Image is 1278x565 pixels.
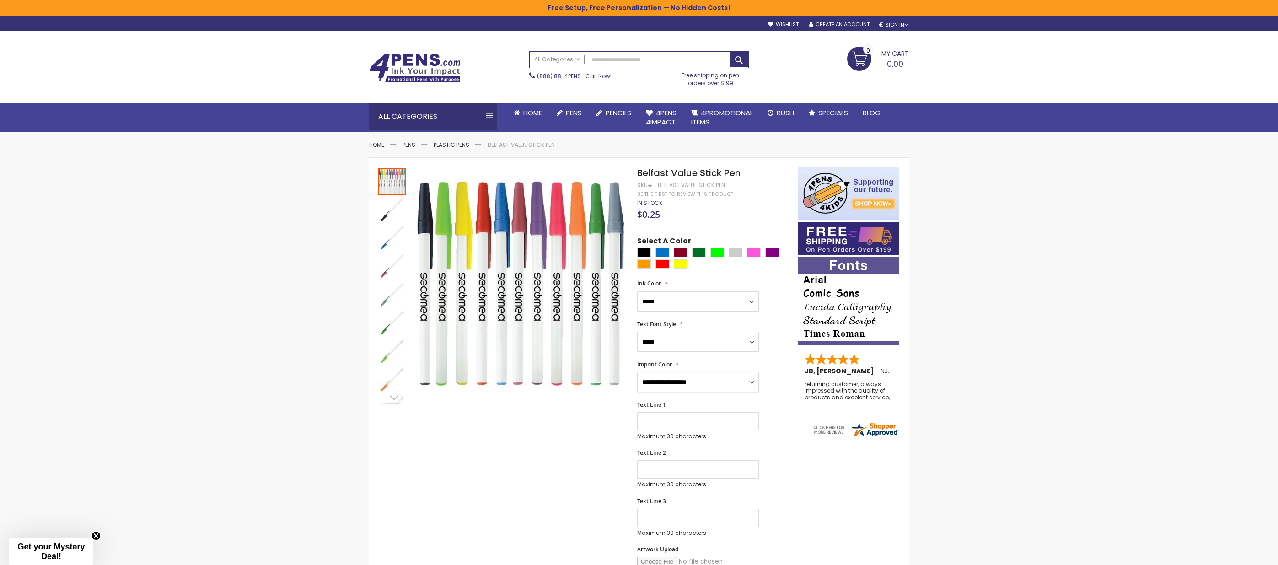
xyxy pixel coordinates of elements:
div: Grey Light [729,248,742,257]
a: All Categories [530,52,585,67]
div: Get your Mystery Deal!Close teaser [9,538,93,565]
span: Artwork Upload [637,545,678,553]
div: Belfast Value Stick Pen [378,280,407,309]
p: Maximum 30 characters [637,529,759,537]
span: Home [523,108,542,118]
div: Belfast Value Stick Pen [378,195,407,224]
a: Plastic Pens [434,141,469,149]
a: Rush [760,103,801,123]
div: Belfast Value Stick Pen [378,337,407,366]
span: Text Font Style [637,320,676,328]
span: Get your Mystery Deal! [17,542,85,561]
strong: SKU [637,181,654,189]
div: Belfast Value Stick Pen [378,252,407,280]
a: 4PROMOTIONALITEMS [684,103,760,133]
span: NJ [881,366,892,376]
span: - Call Now! [537,72,612,80]
span: Pencils [606,108,631,118]
img: font-personalization-examples [798,257,899,345]
img: Free shipping on orders over $199 [798,222,899,255]
a: 0.00 0 [847,47,909,70]
span: Select A Color [637,236,691,248]
span: 0.00 [887,58,903,70]
span: Blog [863,108,881,118]
div: Orange [637,259,651,269]
a: Pens [403,141,415,149]
div: Belfast Value Stick Pen [378,309,407,337]
a: Specials [801,103,855,123]
a: Wishlist [768,21,799,28]
span: Rush [777,108,794,118]
img: Belfast Value Stick Pen [378,310,406,337]
span: $0.25 [637,208,660,221]
a: (888) 88-4PENS [537,72,581,80]
div: Burgundy [674,248,687,257]
div: Availability [637,199,662,207]
img: Belfast Value Stick Pen [378,338,406,366]
span: Specials [818,108,848,118]
span: 4Pens 4impact [646,108,677,127]
span: Imprint Color [637,361,672,368]
div: Blue Light [655,248,669,257]
div: Belfast Value Stick Pen [378,366,407,394]
img: Belfast Value Stick Pen [378,225,406,252]
img: Belfast Value Stick Pen [416,180,625,389]
div: Black [637,248,651,257]
img: Belfast Value Stick Pen [378,196,406,224]
a: Home [369,141,384,149]
div: Belfast Value Stick Pen [658,182,725,189]
div: Pink [747,248,761,257]
li: Belfast Value Stick Pen [488,141,555,149]
img: 4pens.com widget logo [812,421,900,438]
span: JB, [PERSON_NAME] [805,366,877,376]
div: Yellow [674,259,687,269]
a: Pens [549,103,589,123]
a: Be the first to review this product [637,191,733,198]
img: 4pens 4 kids [798,167,899,220]
p: Maximum 30 characters [637,433,759,440]
a: Create an Account [809,21,870,28]
span: Belfast Value Stick Pen [637,167,741,179]
a: Home [506,103,549,123]
img: Belfast Value Stick Pen [378,253,406,280]
div: Next [378,391,406,404]
span: Ink Color [637,280,661,287]
div: Purple [765,248,779,257]
p: Maximum 30 characters [637,481,759,488]
img: Belfast Value Stick Pen [378,281,406,309]
button: Close teaser [91,531,101,540]
span: In stock [637,199,662,207]
a: Pencils [589,103,639,123]
div: Green [692,248,706,257]
img: Belfast Value Stick Pen [378,366,406,394]
span: Text Line 1 [637,401,666,409]
div: All Categories [369,103,497,130]
div: Red [655,259,669,269]
div: Belfast Value Stick Pen [378,224,407,252]
span: Pens [566,108,582,118]
a: Blog [855,103,888,123]
div: returning customer, always impressed with the quality of products and excelent service, will retu... [805,381,893,401]
a: 4pens.com certificate URL [812,432,900,440]
span: Text Line 2 [637,449,666,457]
a: 4Pens4impact [639,103,684,133]
div: Free shipping on pen orders over $199 [672,68,749,86]
span: All Categories [534,56,580,63]
span: 0 [866,46,870,55]
div: Lime Green [710,248,724,257]
span: - , [877,366,956,376]
div: Sign In [879,22,909,28]
div: Belfast Value Stick Pen [378,167,407,195]
img: 4Pens Custom Pens and Promotional Products [369,54,461,83]
span: 4PROMOTIONAL ITEMS [691,108,753,127]
span: Text Line 3 [637,497,666,505]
